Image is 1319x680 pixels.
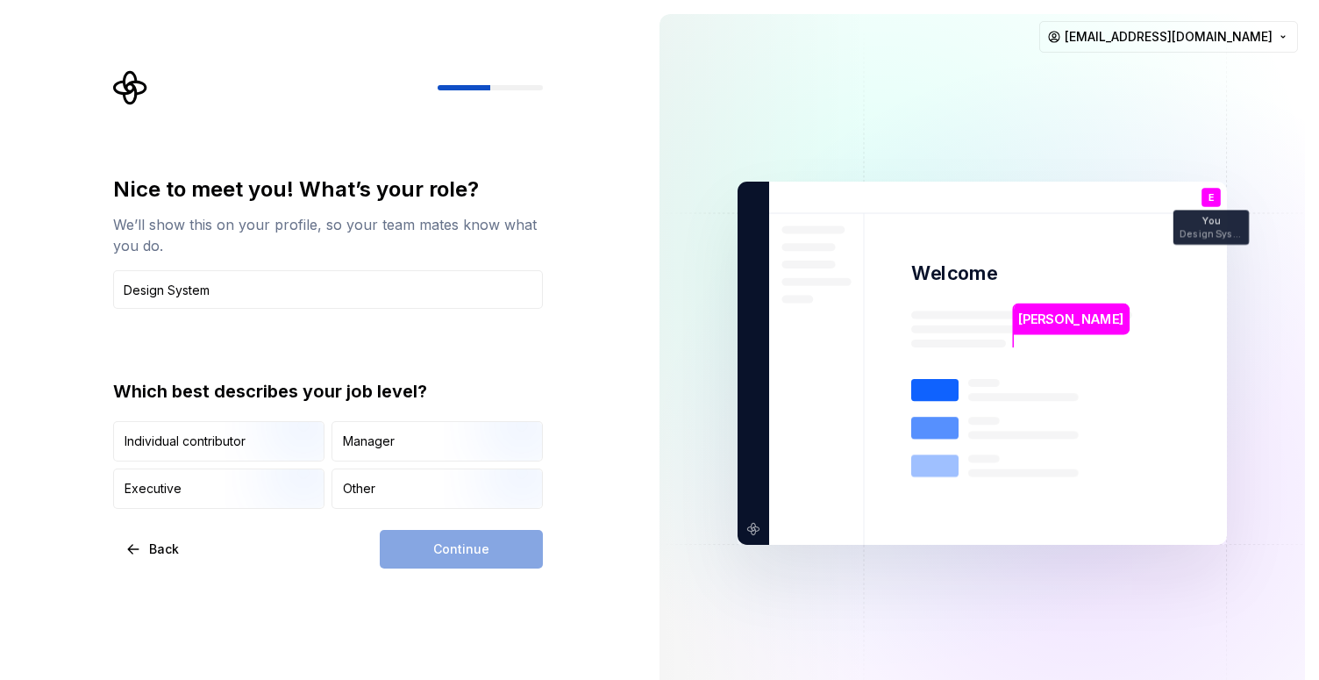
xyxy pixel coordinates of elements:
[113,530,194,569] button: Back
[113,70,148,105] svg: Supernova Logo
[1180,229,1243,239] p: Design System
[343,480,375,497] div: Other
[1018,310,1123,329] p: [PERSON_NAME]
[113,379,543,404] div: Which best describes your job level?
[113,175,543,204] div: Nice to meet you! What’s your role?
[125,480,182,497] div: Executive
[1208,193,1214,203] p: E
[1202,217,1220,226] p: You
[343,433,395,450] div: Manager
[113,270,543,309] input: Job title
[1039,21,1298,53] button: [EMAIL_ADDRESS][DOMAIN_NAME]
[911,261,997,286] p: Welcome
[113,214,543,256] div: We’ll show this on your profile, so your team mates know what you do.
[149,540,179,558] span: Back
[125,433,246,450] div: Individual contributor
[1065,28,1273,46] span: [EMAIL_ADDRESS][DOMAIN_NAME]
